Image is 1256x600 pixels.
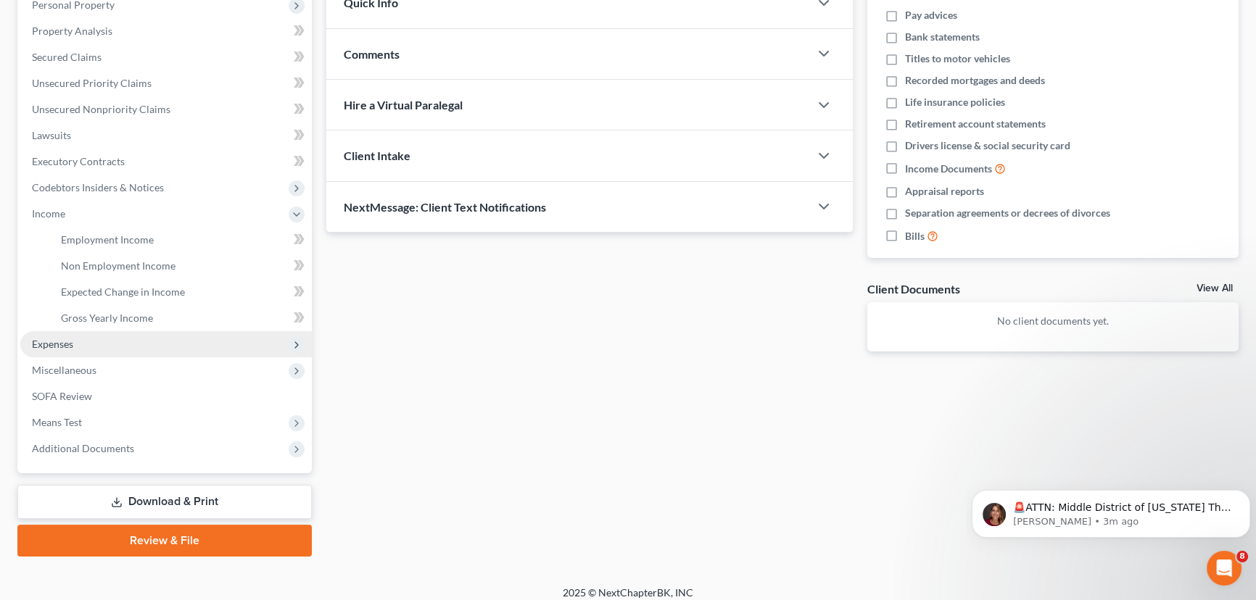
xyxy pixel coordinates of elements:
a: View All [1197,283,1233,293]
a: Expected Change in Income [49,279,312,305]
a: Lawsuits [20,122,312,149]
iframe: Intercom notifications message [966,459,1256,561]
iframe: Intercom live chat [1207,551,1241,586]
span: Appraisal reports [905,184,984,199]
span: Expenses [32,338,73,350]
a: Non Employment Income [49,253,312,279]
span: Recorded mortgages and deeds [905,73,1045,88]
span: Client Intake [344,149,410,162]
span: Pay advices [905,8,957,22]
span: Executory Contracts [32,155,125,167]
span: 8 [1236,551,1248,562]
a: SOFA Review [20,383,312,409]
span: SOFA Review [32,390,92,402]
a: Executory Contracts [20,149,312,175]
span: Separation agreements or decrees of divorces [905,206,1110,220]
span: Income Documents [905,162,992,176]
a: Download & Print [17,485,312,519]
div: Client Documents [867,281,960,296]
span: Means Test [32,416,82,428]
a: Review & File [17,525,312,557]
p: No client documents yet. [879,314,1228,328]
span: Secured Claims [32,51,102,63]
span: Income [32,207,65,220]
span: Comments [344,47,400,61]
span: Unsecured Priority Claims [32,77,152,89]
a: Property Analysis [20,18,312,44]
span: Retirement account statements [905,117,1046,131]
a: Unsecured Nonpriority Claims [20,96,312,122]
span: Property Analysis [32,25,112,37]
a: Employment Income [49,227,312,253]
span: Bills [905,229,925,243]
span: Drivers license & social security card [905,138,1070,153]
span: Unsecured Nonpriority Claims [32,103,170,115]
a: Gross Yearly Income [49,305,312,331]
a: Unsecured Priority Claims [20,70,312,96]
span: Additional Documents [32,442,134,454]
span: Miscellaneous [32,364,96,376]
span: Expected Change in Income [61,286,185,298]
span: Hire a Virtual Paralegal [344,98,463,112]
span: Non Employment Income [61,259,175,272]
span: Life insurance policies [905,95,1005,109]
span: NextMessage: Client Text Notifications [344,200,546,214]
a: Secured Claims [20,44,312,70]
span: Lawsuits [32,129,71,141]
span: Codebtors Insiders & Notices [32,181,164,193]
span: Titles to motor vehicles [905,51,1010,66]
span: Bank statements [905,30,980,44]
span: Employment Income [61,233,154,246]
span: Gross Yearly Income [61,312,153,324]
